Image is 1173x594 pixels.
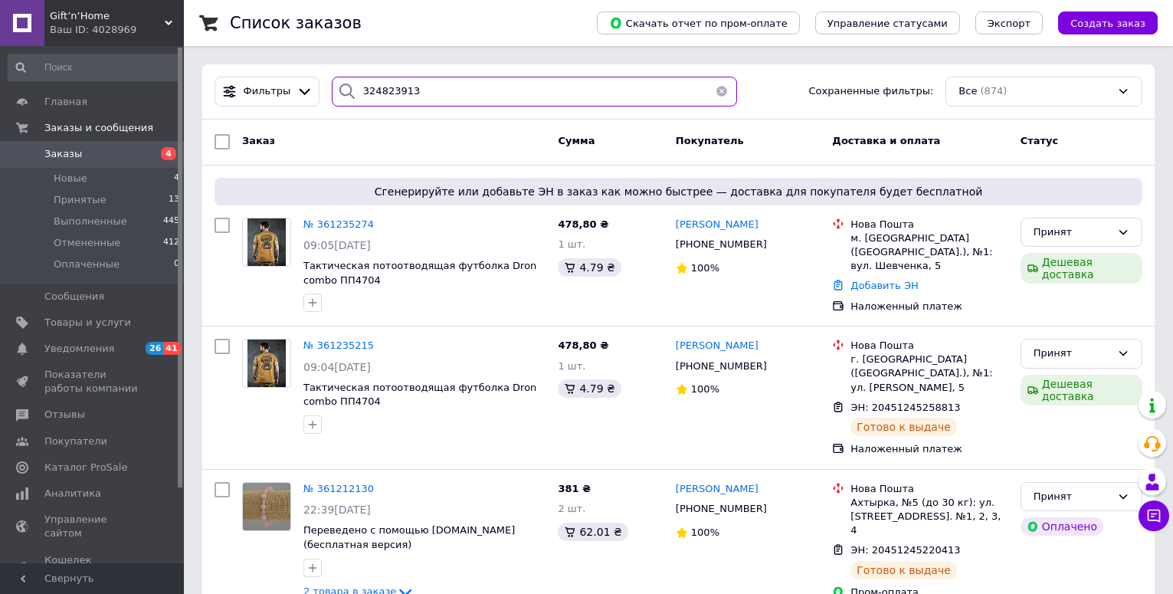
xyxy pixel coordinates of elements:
a: Тактическая потоотводящая футболка Dron combo ПП4704 [303,382,536,408]
h1: Список заказов [230,14,362,32]
span: 13 [169,193,179,207]
span: Управление статусами [827,18,948,29]
span: Отмененные [54,236,120,250]
div: Нова Пошта [850,218,1008,231]
div: Дешевая доставка [1021,253,1142,284]
span: Создать заказ [1070,18,1145,29]
button: Экспорт [975,11,1043,34]
div: г. [GEOGRAPHIC_DATA] ([GEOGRAPHIC_DATA].), №1: ул. [PERSON_NAME], 5 [850,353,1008,395]
a: № 361212130 [303,483,374,494]
img: Фото товару [247,340,286,387]
a: № 361235215 [303,340,374,351]
span: Все [958,84,977,99]
a: Добавить ЭН [850,280,918,291]
span: 478,80 ₴ [558,218,608,230]
span: 412 [163,236,179,250]
span: Покупатели [44,435,107,448]
div: 4.79 ₴ [558,258,621,277]
div: Принят [1034,489,1111,505]
span: Отзывы [44,408,85,422]
button: Очистить [706,77,737,107]
a: [PERSON_NAME] [676,482,759,497]
span: 100% [691,262,719,274]
a: [PERSON_NAME] [676,339,759,353]
span: 478,80 ₴ [558,340,608,351]
span: [PERSON_NAME] [676,483,759,494]
span: [PHONE_NUMBER] [676,360,767,372]
a: [PERSON_NAME] [676,218,759,232]
span: Уведомления [44,342,114,356]
span: 41 [163,342,181,355]
button: Управление статусами [815,11,960,34]
span: Покупатель [676,135,744,146]
span: 100% [691,383,719,395]
span: Gift’n’Home [50,9,165,23]
span: ЭН: 20451245220413 [850,544,960,556]
span: Сообщения [44,290,104,304]
div: Нова Пошта [850,482,1008,496]
div: Готово к выдаче [850,561,956,579]
span: Главная [44,95,87,109]
a: Тактическая потоотводящая футболка Dron combo ПП4704 [303,260,536,286]
div: Ахтырка, №5 (до 30 кг): ул. [STREET_ADDRESS]. №1, 2, 3, 4 [850,496,1008,538]
div: Принят [1034,346,1111,362]
div: Готово к выдаче [850,418,956,436]
span: 100% [691,527,719,538]
a: Фото товару [242,482,291,531]
span: Фильтры [244,84,291,99]
div: Наложенный платеж [850,300,1008,313]
a: Переведено с помощью [DOMAIN_NAME] (бесплатная версия) [303,524,515,550]
span: Доставка и оплата [832,135,940,146]
div: Ваш ID: 4028969 [50,23,184,37]
span: Каталог ProSale [44,461,127,474]
a: Фото товару [242,218,291,267]
span: Заказы и сообщения [44,121,153,135]
a: Фото товару [242,339,291,388]
img: Фото товару [243,483,290,530]
span: 445 [163,215,179,228]
button: Скачать отчет по пром-оплате [597,11,800,34]
span: Аналитика [44,487,101,500]
span: Сгенерируйте или добавьте ЭН в заказ как можно быстрее — доставка для покупателя будет бесплатной [221,184,1136,199]
span: Показатели работы компании [44,368,142,395]
span: Сумма [558,135,595,146]
span: Кошелек компании [44,553,142,581]
a: № 361235274 [303,218,374,230]
span: [PERSON_NAME] [676,218,759,230]
span: Выполненные [54,215,127,228]
span: [PHONE_NUMBER] [676,238,767,250]
span: 22:39[DATE] [303,504,371,516]
div: м. [GEOGRAPHIC_DATA] ([GEOGRAPHIC_DATA].), №1: вул. Шевченка, 5 [850,231,1008,274]
span: Сохраненные фильтры: [809,84,934,99]
img: Фото товару [247,218,286,266]
input: Поиск [8,54,181,81]
span: 4 [161,147,176,160]
span: Управление сайтом [44,513,142,540]
span: [PHONE_NUMBER] [676,503,767,514]
span: Заказ [242,135,275,146]
button: Чат с покупателем [1139,500,1169,531]
span: Заказы [44,147,82,161]
span: 0 [174,258,179,271]
span: 2 шт. [558,503,585,514]
div: Дешевая доставка [1021,375,1142,405]
span: Скачать отчет по пром-оплате [609,16,788,30]
span: 09:04[DATE] [303,361,371,373]
span: 1 шт. [558,360,585,372]
span: Товары и услуги [44,316,131,330]
span: Оплаченные [54,258,120,271]
span: ЭН: 20451245258813 [850,402,960,413]
a: Создать заказ [1043,17,1158,28]
span: Принятые [54,193,106,207]
span: 26 [146,342,163,355]
div: 62.01 ₴ [558,523,627,541]
span: [PERSON_NAME] [676,340,759,351]
div: Нова Пошта [850,339,1008,353]
button: Создать заказ [1058,11,1158,34]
